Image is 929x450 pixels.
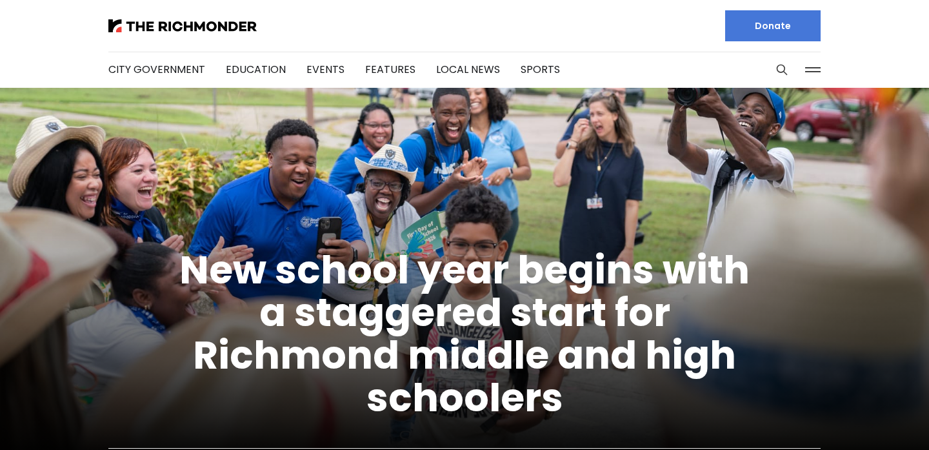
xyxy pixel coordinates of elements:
[108,62,205,77] a: City Government
[819,387,929,450] iframe: portal-trigger
[306,62,345,77] a: Events
[108,19,257,32] img: The Richmonder
[521,62,560,77] a: Sports
[725,10,821,41] a: Donate
[365,62,415,77] a: Features
[179,243,750,425] a: New school year begins with a staggered start for Richmond middle and high schoolers
[436,62,500,77] a: Local News
[226,62,286,77] a: Education
[772,60,792,79] button: Search this site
